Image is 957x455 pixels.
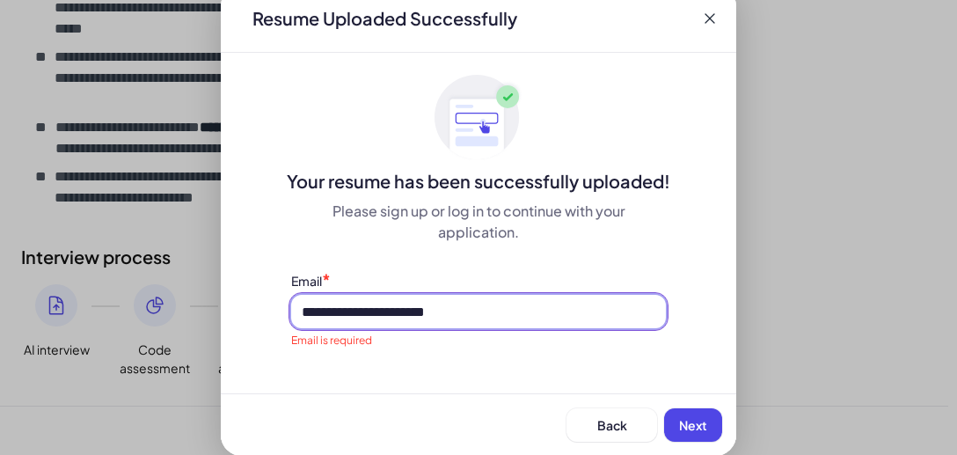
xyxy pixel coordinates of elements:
label: Email [291,273,322,289]
span: Email is required [291,334,372,347]
span: Next [679,417,707,433]
button: Back [566,408,657,442]
div: Please sign up or log in to continue with your application. [291,201,666,243]
img: ApplyedMaskGroup3.svg [435,74,522,162]
div: Your resume has been successfully uploaded! [221,169,736,194]
button: Next [664,408,722,442]
div: Resume Uploaded Successfully [238,6,531,31]
span: Back [597,417,627,433]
